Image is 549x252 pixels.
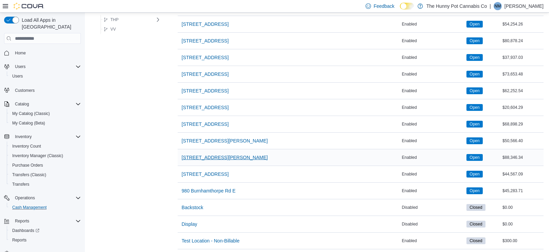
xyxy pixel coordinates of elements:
span: [STREET_ADDRESS] [182,37,229,44]
button: [STREET_ADDRESS] [179,34,231,48]
span: Open [470,21,479,27]
img: Cova [14,3,44,10]
span: Purchase Orders [12,163,43,168]
button: Purchase Orders [7,161,84,170]
span: Test Location - Non-Billable [182,237,240,244]
a: Inventory Count [10,142,44,150]
span: Catalog [12,100,81,108]
div: Enabled [401,153,465,162]
span: Open [466,104,482,111]
span: [STREET_ADDRESS] [182,87,229,94]
span: Open [470,71,479,77]
span: [STREET_ADDRESS] [182,121,229,128]
span: Transfers [10,180,81,188]
button: [STREET_ADDRESS] [179,67,231,81]
span: Closed [466,237,485,244]
div: $44,567.09 [501,170,544,178]
button: Transfers (Classic) [7,170,84,180]
div: $62,252.54 [501,87,544,95]
span: Inventory [15,134,32,139]
span: Catalog [15,101,29,107]
span: Open [470,171,479,177]
button: Users [7,71,84,81]
span: Open [466,71,482,78]
span: VV [110,27,116,32]
button: Reports [7,235,84,245]
button: Inventory [1,132,84,141]
span: My Catalog (Classic) [10,110,81,118]
a: Purchase Orders [10,161,46,169]
button: Backstock [179,201,206,214]
div: Enabled [401,53,465,62]
button: [STREET_ADDRESS] [179,117,231,131]
a: Transfers [10,180,32,188]
span: Inventory Manager (Classic) [12,153,63,158]
span: Closed [470,221,482,227]
span: My Catalog (Beta) [10,119,81,127]
button: VV [101,25,119,33]
span: Closed [470,238,482,244]
button: [STREET_ADDRESS] [179,101,231,114]
span: [STREET_ADDRESS][PERSON_NAME] [182,137,268,144]
span: [STREET_ADDRESS] [182,21,229,28]
span: Inventory Manager (Classic) [10,152,81,160]
span: Open [466,37,482,44]
div: $45,283.71 [501,187,544,195]
span: Load All Apps in [GEOGRAPHIC_DATA] [19,17,81,30]
button: Users [1,62,84,71]
span: Transfers (Classic) [12,172,46,178]
span: Customers [15,88,35,93]
span: Purchase Orders [10,161,81,169]
button: Reports [1,216,84,226]
button: [STREET_ADDRESS] [179,167,231,181]
span: Inventory Count [10,142,81,150]
span: [STREET_ADDRESS] [182,104,229,111]
span: My Catalog (Beta) [12,120,45,126]
button: Customers [1,85,84,95]
span: Transfers [12,182,29,187]
span: Users [12,73,23,79]
a: Transfers (Classic) [10,171,49,179]
a: Dashboards [10,226,42,235]
span: Closed [466,221,485,228]
div: $80,878.24 [501,37,544,45]
span: Open [470,88,479,94]
span: 980 Burnhamthorpe Rd E [182,187,236,194]
button: [STREET_ADDRESS][PERSON_NAME] [179,134,271,148]
div: $73,653.48 [501,70,544,78]
button: Catalog [12,100,32,108]
div: $50,566.40 [501,137,544,145]
span: Open [466,121,482,128]
div: Enabled [401,20,465,28]
span: Cash Management [12,205,47,210]
div: Disabled [401,220,465,228]
div: Disabled [401,203,465,212]
span: Reports [12,217,81,225]
p: | [490,2,491,10]
span: Open [466,154,482,161]
span: Transfers (Classic) [10,171,81,179]
div: $20,604.29 [501,103,544,112]
div: $88,346.34 [501,153,544,162]
div: Enabled [401,70,465,78]
button: [STREET_ADDRESS] [179,17,231,31]
div: $0.00 [501,220,544,228]
button: [STREET_ADDRESS] [179,51,231,64]
p: The Hunny Pot Cannabis Co [426,2,487,10]
span: Open [470,138,479,144]
span: Dashboards [10,226,81,235]
span: Dashboards [12,228,39,233]
span: Open [466,187,482,194]
div: $300.00 [501,237,544,245]
span: Closed [470,204,482,211]
span: Open [470,54,479,61]
span: Reports [12,237,26,243]
span: [STREET_ADDRESS][PERSON_NAME] [182,154,268,161]
span: Customers [12,86,81,94]
span: Closed [466,204,485,211]
span: Operations [15,195,35,201]
a: Dashboards [7,226,84,235]
span: My Catalog (Classic) [12,111,50,116]
button: My Catalog (Classic) [7,109,84,118]
button: 980 Burnhamthorpe Rd E [179,184,238,198]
